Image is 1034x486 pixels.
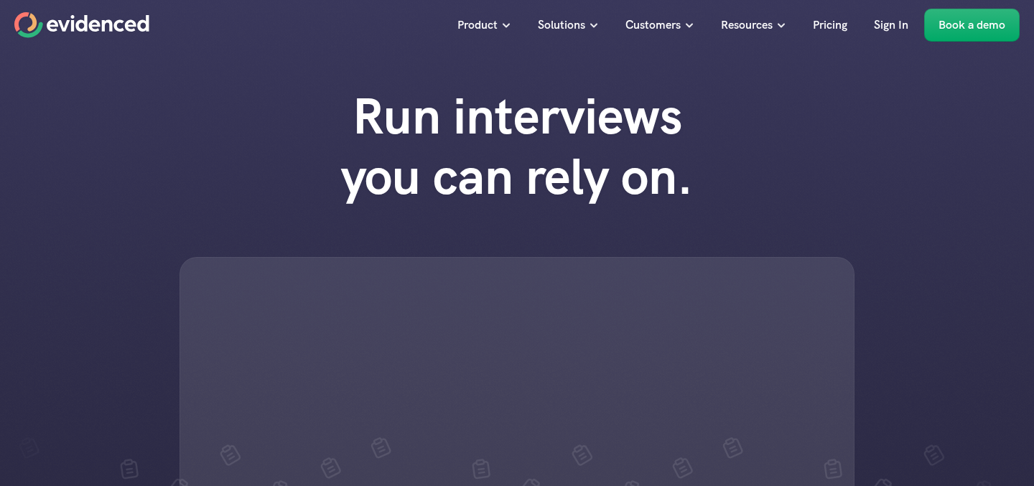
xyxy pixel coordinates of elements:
p: Resources [721,16,773,34]
p: Product [457,16,498,34]
p: Book a demo [938,16,1005,34]
p: Sign In [874,16,908,34]
h1: Run interviews you can rely on. [312,86,722,207]
p: Customers [625,16,681,34]
a: Pricing [802,9,858,42]
a: Home [14,12,149,38]
p: Solutions [538,16,585,34]
a: Book a demo [924,9,1020,42]
p: Pricing [813,16,847,34]
a: Sign In [863,9,919,42]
